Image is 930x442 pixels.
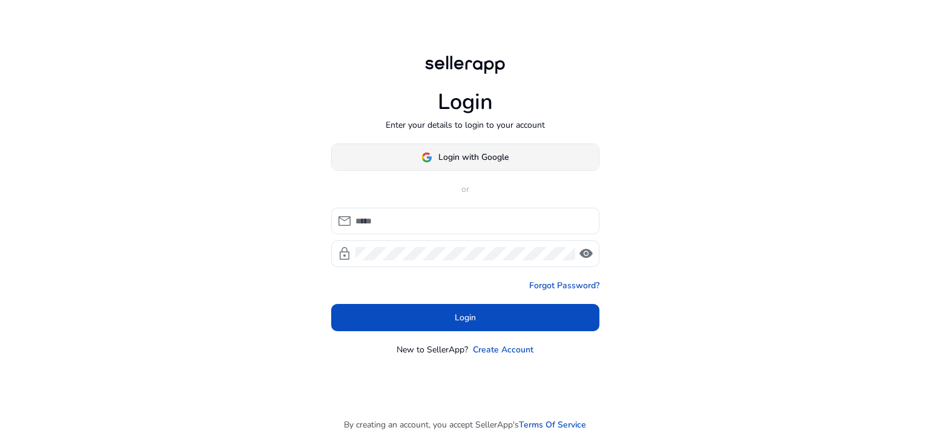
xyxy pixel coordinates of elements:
[331,143,599,171] button: Login with Google
[331,183,599,196] p: or
[579,246,593,261] span: visibility
[337,214,352,228] span: mail
[473,343,533,356] a: Create Account
[455,311,476,324] span: Login
[337,246,352,261] span: lock
[397,343,468,356] p: New to SellerApp?
[519,418,586,431] a: Terms Of Service
[438,151,509,163] span: Login with Google
[529,279,599,292] a: Forgot Password?
[331,304,599,331] button: Login
[438,89,493,115] h1: Login
[421,152,432,163] img: google-logo.svg
[386,119,545,131] p: Enter your details to login to your account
